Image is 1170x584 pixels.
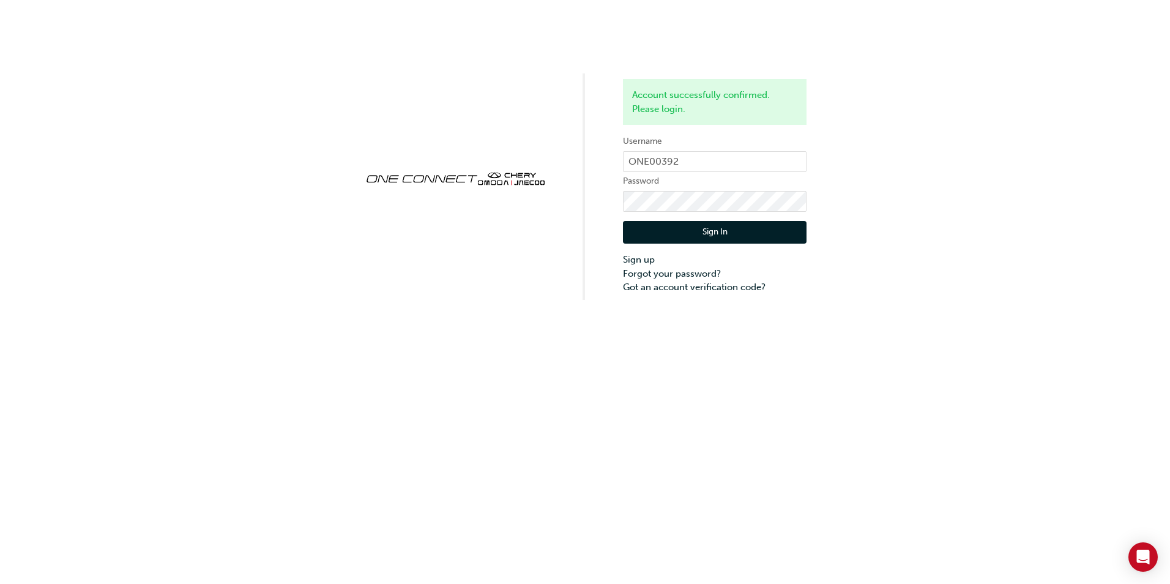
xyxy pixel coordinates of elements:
[623,151,807,172] input: Username
[623,174,807,189] label: Password
[623,79,807,125] div: Account successfully confirmed. Please login.
[623,267,807,281] a: Forgot your password?
[623,280,807,294] a: Got an account verification code?
[623,221,807,244] button: Sign In
[623,134,807,149] label: Username
[623,253,807,267] a: Sign up
[1128,542,1158,572] div: Open Intercom Messenger
[363,162,547,193] img: oneconnect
